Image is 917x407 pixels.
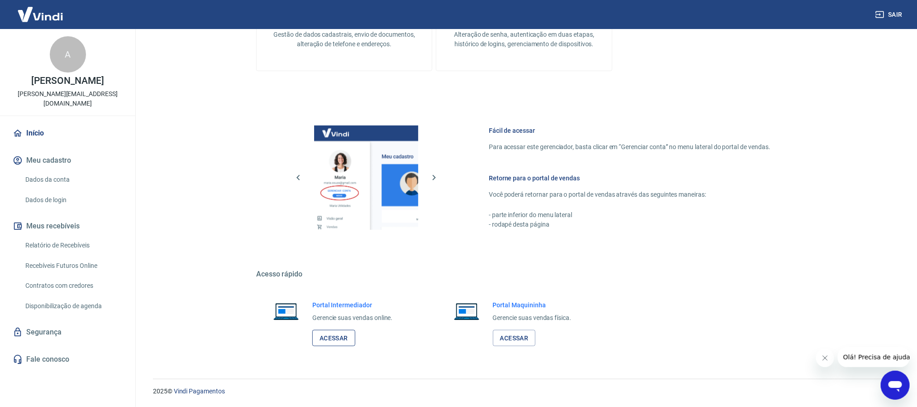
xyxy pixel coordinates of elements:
[5,6,76,14] span: Olá! Precisa de ajuda?
[314,126,418,230] img: Imagem da dashboard mostrando o botão de gerenciar conta na sidebar no lado esquerdo
[881,371,910,400] iframe: Botão para abrir a janela de mensagens
[174,388,225,395] a: Vindi Pagamentos
[22,257,124,275] a: Recebíveis Futuros Online
[489,142,770,152] p: Para acessar este gerenciador, basta clicar em “Gerenciar conta” no menu lateral do portal de ven...
[11,0,70,28] img: Vindi
[267,300,305,322] img: Imagem de um notebook aberto
[838,347,910,367] iframe: Mensagem da empresa
[489,174,770,183] h6: Retorne para o portal de vendas
[22,191,124,209] a: Dados de login
[489,220,770,229] p: - rodapé desta página
[153,387,895,396] p: 2025 ©
[448,300,486,322] img: Imagem de um notebook aberto
[11,150,124,170] button: Meu cadastro
[31,76,104,86] p: [PERSON_NAME]
[312,313,393,323] p: Gerencie suas vendas online.
[11,349,124,369] a: Fale conosco
[489,190,770,199] p: Você poderá retornar para o portal de vendas através das seguintes maneiras:
[11,322,124,342] a: Segurança
[256,270,792,279] h5: Acesso rápido
[22,236,124,255] a: Relatório de Recebíveis
[489,210,770,220] p: - parte inferior do menu lateral
[22,170,124,189] a: Dados da conta
[312,330,355,347] a: Acessar
[11,123,124,143] a: Início
[493,330,536,347] a: Acessar
[50,36,86,73] div: A
[493,313,572,323] p: Gerencie suas vendas física.
[11,216,124,236] button: Meus recebíveis
[816,349,834,367] iframe: Fechar mensagem
[312,300,393,310] h6: Portal Intermediador
[22,276,124,295] a: Contratos com credores
[271,30,417,49] p: Gestão de dados cadastrais, envio de documentos, alteração de telefone e endereços.
[493,300,572,310] h6: Portal Maquininha
[22,297,124,315] a: Disponibilização de agenda
[451,30,597,49] p: Alteração de senha, autenticação em duas etapas, histórico de logins, gerenciamento de dispositivos.
[7,89,128,108] p: [PERSON_NAME][EMAIL_ADDRESS][DOMAIN_NAME]
[489,126,770,135] h6: Fácil de acessar
[874,6,906,23] button: Sair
